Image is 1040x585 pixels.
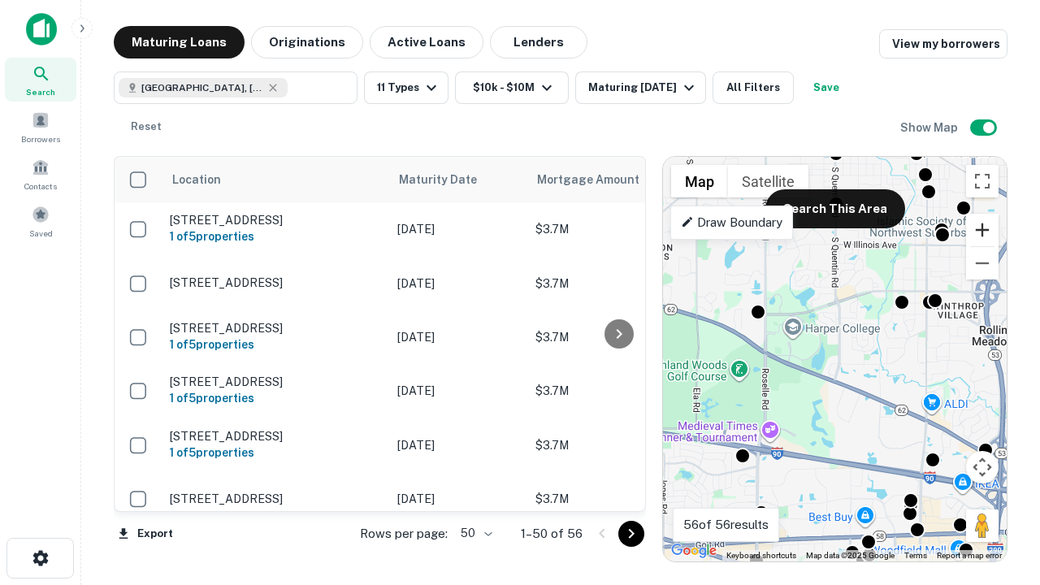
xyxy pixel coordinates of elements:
span: Contacts [24,180,57,193]
a: Terms (opens in new tab) [904,551,927,560]
button: Zoom in [966,214,999,246]
span: Saved [29,227,53,240]
a: Search [5,58,76,102]
button: Show street map [671,165,728,197]
button: All Filters [713,71,794,104]
p: $3.7M [535,382,698,400]
p: [DATE] [397,275,519,292]
h6: 1 of 5 properties [170,336,381,353]
button: Reset [120,110,172,143]
span: Mortgage Amount [537,170,661,189]
button: Save your search to get updates of matches that match your search criteria. [800,71,852,104]
span: Location [171,170,221,189]
p: [STREET_ADDRESS] [170,492,381,506]
span: Borrowers [21,132,60,145]
a: Borrowers [5,105,76,149]
button: Show satellite imagery [728,165,808,197]
button: 11 Types [364,71,448,104]
p: 56 of 56 results [683,515,769,535]
button: Search This Area [765,189,905,228]
button: Maturing [DATE] [575,71,706,104]
a: Report a map error [937,551,1002,560]
a: Contacts [5,152,76,196]
span: [GEOGRAPHIC_DATA], [GEOGRAPHIC_DATA] [141,80,263,95]
p: [DATE] [397,382,519,400]
button: Active Loans [370,26,483,58]
h6: 1 of 5 properties [170,444,381,461]
button: Originations [251,26,363,58]
h6: 1 of 5 properties [170,227,381,245]
a: Open this area in Google Maps (opens a new window) [667,540,721,561]
p: $3.7M [535,275,698,292]
p: [DATE] [397,328,519,346]
span: Search [26,85,55,98]
p: Rows per page: [360,524,448,544]
p: [STREET_ADDRESS] [170,375,381,389]
a: View my borrowers [879,29,1007,58]
p: [DATE] [397,490,519,508]
button: Export [114,522,177,546]
p: 1–50 of 56 [521,524,583,544]
a: Saved [5,199,76,243]
div: 0 0 [663,157,1007,561]
button: Zoom out [966,247,999,279]
button: Go to next page [618,521,644,547]
h6: 1 of 5 properties [170,389,381,407]
div: 50 [454,522,495,545]
p: [STREET_ADDRESS] [170,275,381,290]
img: Google [667,540,721,561]
button: Keyboard shortcuts [726,550,796,561]
th: Maturity Date [389,157,527,202]
p: Draw Boundary [681,213,782,232]
p: $3.7M [535,490,698,508]
h6: Show Map [900,119,960,136]
button: $10k - $10M [455,71,569,104]
p: [STREET_ADDRESS] [170,429,381,444]
p: [DATE] [397,436,519,454]
iframe: Chat Widget [959,403,1040,481]
button: Maturing Loans [114,26,245,58]
button: Lenders [490,26,587,58]
p: $3.7M [535,436,698,454]
p: $3.7M [535,328,698,346]
button: Toggle fullscreen view [966,165,999,197]
img: capitalize-icon.png [26,13,57,45]
div: Maturing [DATE] [588,78,699,97]
th: Mortgage Amount [527,157,706,202]
p: [STREET_ADDRESS] [170,213,381,227]
th: Location [162,157,389,202]
p: [DATE] [397,220,519,238]
p: $3.7M [535,220,698,238]
span: Map data ©2025 Google [806,551,895,560]
span: Maturity Date [399,170,498,189]
p: [STREET_ADDRESS] [170,321,381,336]
button: Drag Pegman onto the map to open Street View [966,509,999,542]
